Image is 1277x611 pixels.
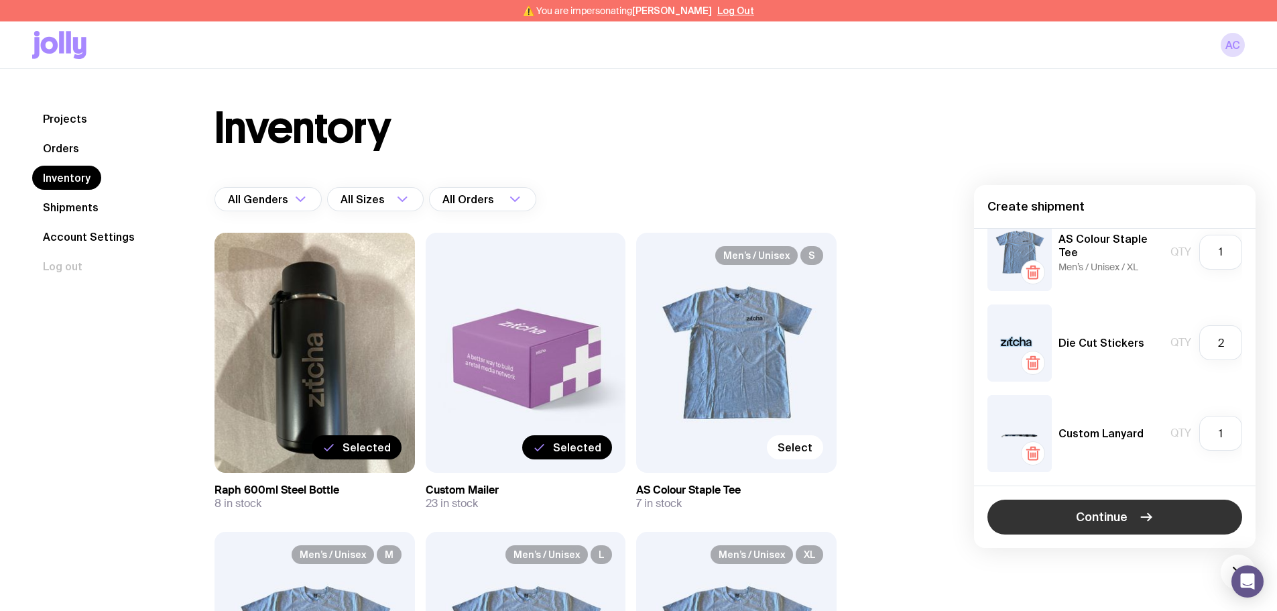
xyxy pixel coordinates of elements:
[1058,262,1138,272] span: Men’s / Unisex / XL
[1058,427,1144,440] h5: Custom Lanyard
[32,136,90,160] a: Orders
[426,497,478,510] span: 23 in stock
[426,484,626,497] h3: Custom Mailer
[636,484,837,497] h3: AS Colour Staple Tee
[987,500,1242,535] button: Continue
[711,545,793,564] span: Men’s / Unisex
[778,441,812,454] span: Select
[343,441,391,454] span: Selected
[327,187,424,211] div: Search for option
[1221,33,1245,57] a: AC
[1058,336,1144,349] h5: Die Cut Stickers
[1231,565,1264,598] div: Open Intercom Messenger
[228,187,291,211] span: All Genders
[987,199,1242,215] h4: Create shipment
[1076,509,1128,525] span: Continue
[215,484,415,497] h3: Raph 600ml Steel Bottle
[632,5,712,16] span: [PERSON_NAME]
[796,545,823,564] span: XL
[497,187,505,211] input: Search for option
[32,107,98,131] a: Projects
[636,497,682,510] span: 7 in stock
[215,187,322,211] div: Search for option
[1170,427,1191,440] span: Qty
[32,195,109,219] a: Shipments
[341,187,387,211] span: All Sizes
[442,187,497,211] span: All Orders
[32,166,101,190] a: Inventory
[32,225,145,249] a: Account Settings
[523,5,712,16] span: ⚠️ You are impersonating
[292,545,374,564] span: Men’s / Unisex
[429,187,536,211] div: Search for option
[1170,336,1191,349] span: Qty
[1058,232,1164,259] h5: AS Colour Staple Tee
[215,497,261,510] span: 8 in stock
[717,5,754,16] button: Log Out
[215,107,391,150] h1: Inventory
[32,254,93,278] button: Log out
[800,246,823,265] span: S
[553,441,601,454] span: Selected
[505,545,588,564] span: Men’s / Unisex
[387,187,393,211] input: Search for option
[377,545,402,564] span: M
[1170,245,1191,259] span: Qty
[715,246,798,265] span: Men’s / Unisex
[591,545,612,564] span: L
